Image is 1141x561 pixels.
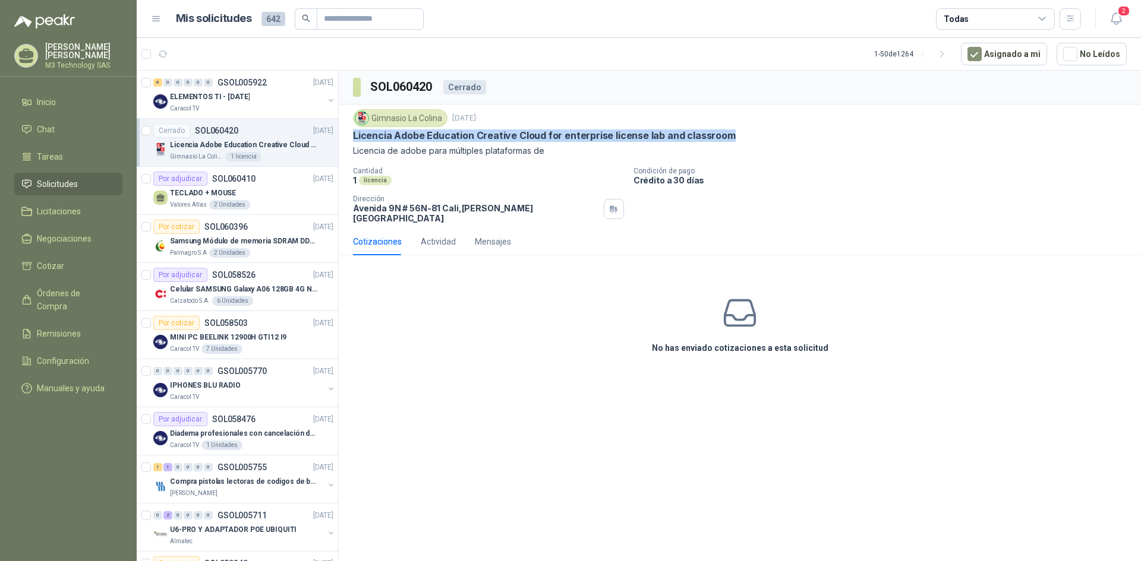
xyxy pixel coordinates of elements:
div: 1 [153,463,162,471]
p: Palmagro S.A [170,248,207,258]
a: Por adjudicarSOL058476[DATE] Company LogoDiadema profesionales con cancelación de ruido en micróf... [137,407,338,455]
div: 1 Unidades [201,440,242,450]
p: Calzatodo S.A. [170,296,210,306]
h1: Mis solicitudes [176,10,252,27]
a: Manuales y ayuda [14,377,122,400]
img: Company Logo [153,335,168,349]
p: SOL060420 [195,126,238,135]
a: Por cotizarSOL058503[DATE] Company LogoMINI PC BEELINK 12900H GTI12 I9Caracol TV7 Unidades [137,311,338,359]
p: SOL058476 [212,415,256,423]
div: Por adjudicar [153,412,207,426]
p: GSOL005711 [218,511,267,519]
p: [DATE] [313,77,333,88]
div: 0 [184,511,193,519]
p: Caracol TV [170,440,199,450]
p: [DATE] [313,318,333,329]
p: Almatec [170,537,193,546]
p: [DATE] [313,173,333,185]
img: Company Logo [153,479,168,493]
p: IPHONES BLU RADIO [170,380,241,391]
div: 0 [194,511,203,519]
span: 642 [261,12,285,26]
p: Valores Atlas [170,200,207,210]
p: Caracol TV [170,104,199,113]
p: MINI PC BEELINK 12900H GTI12 I9 [170,332,286,343]
a: 6 0 0 0 0 0 GSOL005922[DATE] Company LogoELEMENTOS TI - [DATE]Caracol TV [153,75,336,113]
div: 0 [174,78,182,87]
img: Company Logo [153,142,168,157]
img: Company Logo [355,112,368,125]
div: 0 [194,78,203,87]
a: Solicitudes [14,173,122,195]
div: 6 [153,78,162,87]
p: TECLADO + MOUSE [170,188,236,199]
img: Logo peakr [14,14,75,28]
p: [DATE] [313,221,333,233]
div: Cotizaciones [353,235,402,248]
p: [DATE] [452,113,476,124]
img: Company Logo [153,239,168,253]
p: Diadema profesionales con cancelación de ruido en micrófono [170,428,318,439]
span: search [302,14,310,23]
p: SOL060396 [204,223,248,231]
p: [DATE] [313,462,333,473]
div: 0 [184,367,193,375]
div: 0 [153,511,162,519]
p: Samsung Módulo de memoria SDRAM DDR4 M393A2G40DB0 de 16 GB M393A2G40DB0-CPB [170,236,318,247]
p: Dirección [353,195,599,203]
div: Actividad [421,235,456,248]
button: 2 [1105,8,1127,30]
a: Tareas [14,145,122,168]
div: Por cotizar [153,316,200,330]
span: 2 [1117,5,1130,17]
div: 6 Unidades [212,296,253,306]
span: Órdenes de Compra [37,287,111,313]
button: No Leídos [1057,43,1127,65]
p: SOL058503 [204,319,248,327]
p: ELEMENTOS TI - [DATE] [170,91,250,103]
span: Remisiones [37,327,81,340]
span: Manuales y ayuda [37,382,105,395]
div: Gimnasio La Colina [353,109,447,127]
div: 0 [204,367,213,375]
img: Company Logo [153,94,168,109]
a: Inicio [14,91,122,113]
a: Por adjudicarSOL058526[DATE] Company LogoCelular SAMSUNG Galaxy A06 128GB 4G NegroCalzatodo S.A.6... [137,263,338,311]
div: 0 [184,463,193,471]
p: GSOL005922 [218,78,267,87]
h3: No has enviado cotizaciones a esta solicitud [652,341,828,354]
div: 2 Unidades [209,248,250,258]
div: 0 [204,463,213,471]
p: Licencia de adobe para múltiples plataformas de [353,144,1127,157]
p: [DATE] [313,366,333,377]
div: 0 [204,511,213,519]
img: Company Logo [153,383,168,397]
a: Configuración [14,350,122,372]
span: Cotizar [37,259,64,272]
p: Licencia Adobe Education Creative Cloud for enterprise license lab and classroom [353,129,736,142]
a: Por adjudicarSOL060410[DATE] TECLADO + MOUSEValores Atlas2 Unidades [137,167,338,215]
span: Chat [37,123,55,136]
a: 1 1 0 0 0 0 GSOL005755[DATE] Company LogoCompra pistolas lectoras de codigos de barras[PERSON_NAME] [153,460,336,498]
div: 7 Unidades [201,344,242,354]
div: 0 [163,78,172,87]
div: licencia [359,176,392,185]
div: 0 [174,367,182,375]
h3: SOL060420 [370,78,434,96]
p: Avenida 9N # 56N-81 Cali , [PERSON_NAME][GEOGRAPHIC_DATA] [353,203,599,223]
p: Crédito a 30 días [633,175,1136,185]
a: Cotizar [14,255,122,277]
p: Compra pistolas lectoras de codigos de barras [170,476,318,487]
div: 0 [174,463,182,471]
a: Licitaciones [14,200,122,223]
p: Caracol TV [170,392,199,402]
div: 2 [163,511,172,519]
img: Company Logo [153,287,168,301]
div: 2 Unidades [209,200,250,210]
a: Remisiones [14,322,122,345]
img: Company Logo [153,527,168,541]
p: SOL060410 [212,175,256,183]
div: Cerrado [443,80,486,94]
p: GSOL005770 [218,367,267,375]
div: 1 - 50 de 1264 [874,45,951,64]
